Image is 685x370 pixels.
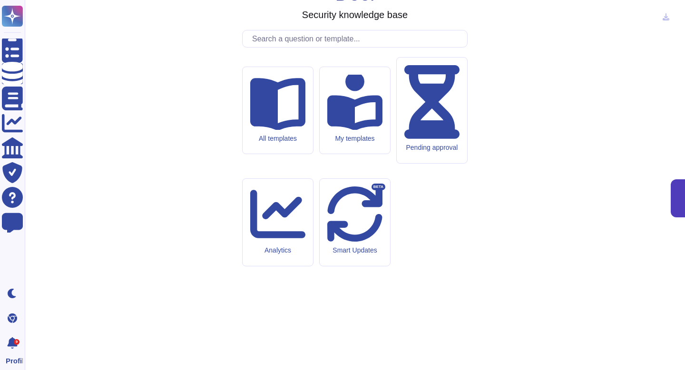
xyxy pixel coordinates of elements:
[327,246,382,254] div: Smart Updates
[404,144,460,152] div: Pending approval
[302,9,408,20] h3: Security knowledge base
[6,357,23,364] span: Profile
[372,184,385,190] div: BETA
[250,246,305,254] div: Analytics
[247,30,467,47] input: Search a question or template...
[327,135,382,143] div: My templates
[14,339,20,345] div: 9
[250,135,305,143] div: All templates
